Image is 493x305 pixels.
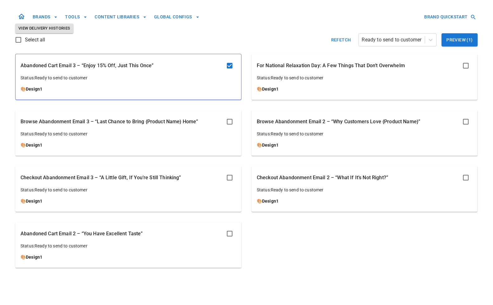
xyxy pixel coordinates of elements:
p: 🎨 [21,86,236,92]
a: Design1 [262,199,279,204]
p: 🎨 [21,142,236,148]
button: Refetch [329,33,354,46]
button: BRANDS [30,11,60,23]
p: Browse Abandonment Email 3 – “Last Chance to Bring {Product Name} Home” [21,118,198,125]
button: BRAND QUICKSTART [422,11,478,23]
button: TOOLS [63,11,90,23]
a: Design1 [262,143,279,148]
p: Status: Ready to send to customer [21,243,236,249]
p: 🎨 [257,198,472,204]
p: Status: Ready to send to customer [257,187,472,193]
p: For National Relaxation Day: A Few Things That Don’t Overwhelm [257,62,405,69]
p: Abandoned Cart Email 2 – “You Have Excellent Taste” [21,230,143,237]
button: CONTENT LIBRARIES [92,11,149,23]
p: Abandoned Cart Email 3 – “Enjoy 15% Off, Just This Once” [21,62,153,69]
p: Status: Ready to send to customer [21,187,236,193]
button: Preview (1) [442,33,478,46]
button: GLOBAL CONFIGS [152,11,202,23]
span: Select all [25,36,45,44]
p: 🎨 [21,198,236,204]
a: Design1 [26,199,42,204]
a: Design1 [262,87,279,91]
p: 🎨 [257,86,472,92]
p: Checkout Abandonment Email 3 – “A Little Gift, If You’re Still Thinking” [21,174,181,181]
a: Design1 [26,143,42,148]
p: Status: Ready to send to customer [257,131,472,137]
a: Design1 [26,87,42,91]
p: Status: Ready to send to customer [21,131,236,137]
p: 🎨 [21,254,236,260]
p: Status: Ready to send to customer [21,75,236,81]
p: 🎨 [257,142,472,148]
p: Checkout Abandonment Email 2 – “What If It’s Not Right?” [257,174,388,181]
p: Status: Ready to send to customer [257,75,472,81]
button: View Delivery Histories [15,24,73,33]
a: Design1 [26,255,42,260]
p: Browse Abandonment Email 2 – “Why Customers Love {Product Name}” [257,118,420,125]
